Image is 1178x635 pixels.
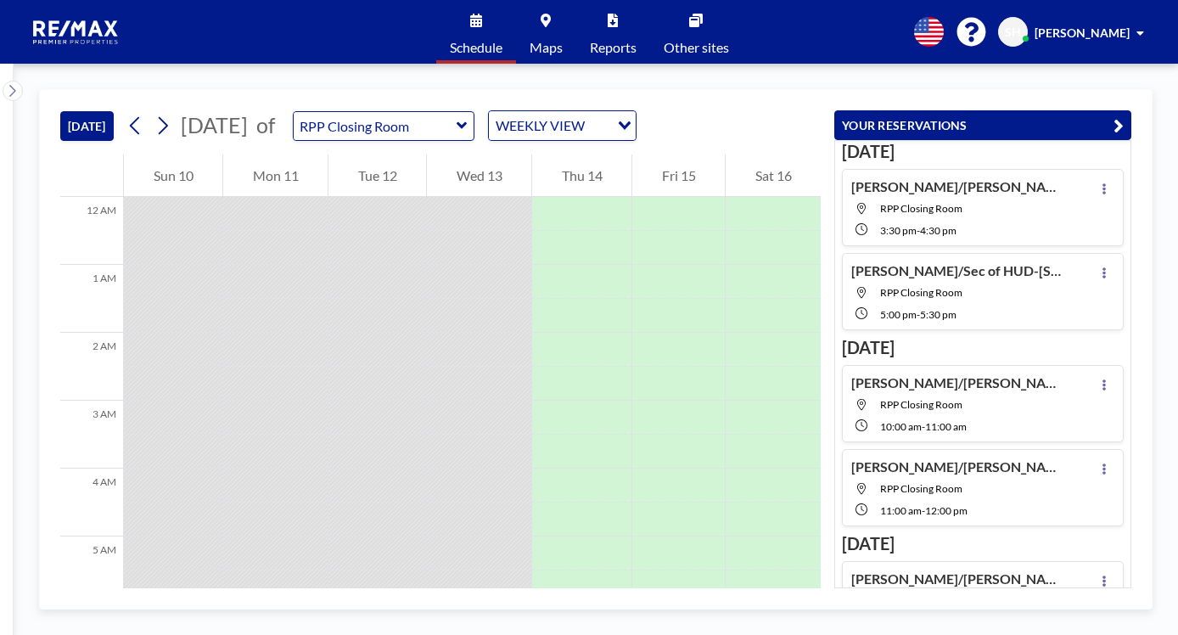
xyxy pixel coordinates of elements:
span: 5:00 PM [880,308,917,321]
div: 1 AM [60,265,123,333]
button: [DATE] [60,111,114,141]
span: - [922,420,925,433]
div: Sat 16 [726,155,821,197]
span: 11:00 AM [880,504,922,517]
h4: [PERSON_NAME]/[PERSON_NAME]-[STREET_ADDRESS] Brooks [851,458,1063,475]
span: RPP Closing Room [880,202,962,215]
div: Fri 15 [632,155,725,197]
span: RPP Closing Room [880,286,962,299]
span: RPP Closing Room [880,482,962,495]
span: 12:00 PM [925,504,968,517]
span: Maps [530,41,563,54]
img: organization-logo [27,15,126,49]
h4: [PERSON_NAME]/[PERSON_NAME]-[STREET_ADDRESS][PERSON_NAME] [851,374,1063,391]
span: - [917,308,920,321]
input: Search for option [590,115,608,137]
span: [DATE] [181,112,248,138]
h3: [DATE] [842,141,1124,162]
span: WEEKLY VIEW [492,115,588,137]
span: Schedule [450,41,502,54]
span: of [256,112,275,138]
span: SH [1005,25,1021,40]
h4: [PERSON_NAME]/[PERSON_NAME] Trust-[STREET_ADDRESS][PERSON_NAME] -[PERSON_NAME] [851,570,1063,587]
div: 4 AM [60,469,123,537]
h4: [PERSON_NAME]/Sec of HUD-[STREET_ADDRESS] Isom [851,262,1063,279]
span: - [922,504,925,517]
span: 11:00 AM [925,420,967,433]
div: Sun 10 [124,155,222,197]
div: Mon 11 [223,155,328,197]
div: Search for option [489,111,636,140]
span: 3:30 PM [880,224,917,237]
div: Tue 12 [328,155,426,197]
div: Thu 14 [532,155,631,197]
div: Wed 13 [427,155,531,197]
span: 10:00 AM [880,420,922,433]
h4: [PERSON_NAME]/[PERSON_NAME]-[STREET_ADDRESS][PERSON_NAME][PERSON_NAME] [851,178,1063,195]
span: Reports [590,41,637,54]
h3: [DATE] [842,533,1124,554]
div: 5 AM [60,537,123,604]
span: Other sites [664,41,729,54]
span: - [917,224,920,237]
span: 5:30 PM [920,308,956,321]
button: YOUR RESERVATIONS [834,110,1131,140]
span: 4:30 PM [920,224,956,237]
div: 2 AM [60,333,123,401]
div: 12 AM [60,197,123,265]
span: [PERSON_NAME] [1035,25,1130,40]
div: 3 AM [60,401,123,469]
h3: [DATE] [842,337,1124,358]
input: RPP Closing Room [294,112,457,140]
span: RPP Closing Room [880,398,962,411]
